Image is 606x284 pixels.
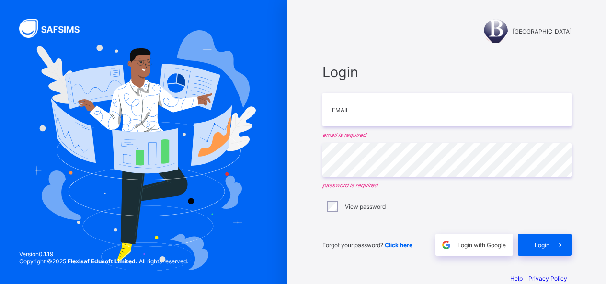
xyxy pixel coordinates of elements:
[322,131,572,138] em: email is required
[32,30,256,271] img: Hero Image
[528,275,567,282] a: Privacy Policy
[322,182,572,189] em: password is required
[322,64,572,80] span: Login
[441,239,452,250] img: google.396cfc9801f0270233282035f929180a.svg
[19,250,188,258] span: Version 0.1.19
[19,19,91,38] img: SAFSIMS Logo
[322,241,412,249] span: Forgot your password?
[68,258,137,265] strong: Flexisaf Edusoft Limited.
[510,275,523,282] a: Help
[513,28,572,35] span: [GEOGRAPHIC_DATA]
[385,241,412,249] a: Click here
[535,241,549,249] span: Login
[19,258,188,265] span: Copyright © 2025 All rights reserved.
[345,203,386,210] label: View password
[457,241,506,249] span: Login with Google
